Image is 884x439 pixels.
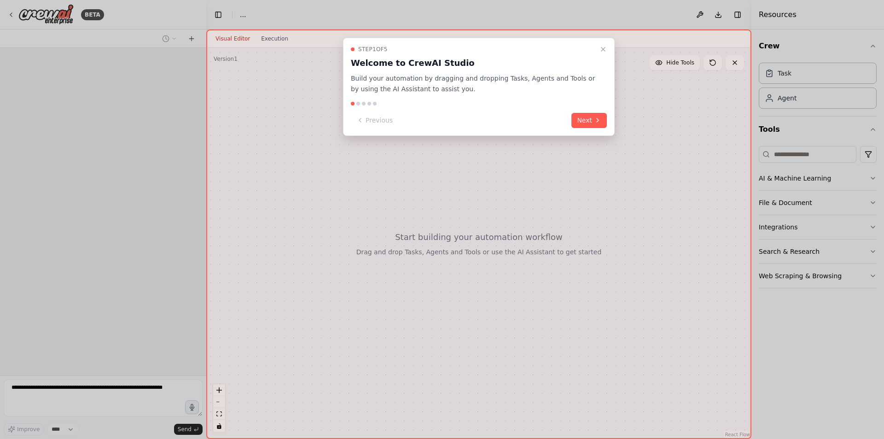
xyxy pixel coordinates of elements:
[571,113,607,128] button: Next
[598,44,609,55] button: Close walkthrough
[351,57,596,70] h3: Welcome to CrewAI Studio
[351,73,596,94] p: Build your automation by dragging and dropping Tasks, Agents and Tools or by using the AI Assista...
[358,46,388,53] span: Step 1 of 5
[212,8,225,21] button: Hide left sidebar
[351,113,398,128] button: Previous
